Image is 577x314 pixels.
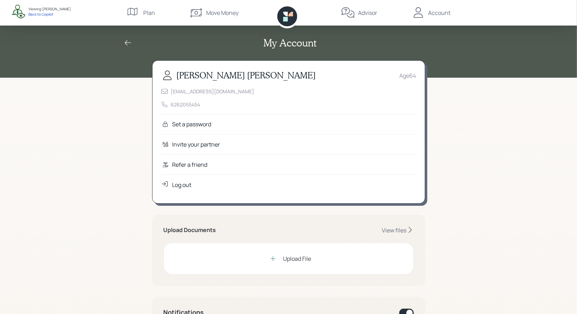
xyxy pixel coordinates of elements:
div: Viewing: [PERSON_NAME] [28,6,71,12]
div: [EMAIL_ADDRESS][DOMAIN_NAME] [171,88,255,95]
h2: My Account [263,37,316,49]
div: Invite your partner [172,140,220,149]
div: Upload File [283,254,311,263]
div: Set a password [172,120,212,128]
div: Back to Copilot [28,12,71,17]
div: Plan [144,9,155,17]
div: Advisor [358,9,377,17]
div: Move Money [206,9,239,17]
h5: Upload Documents [164,227,216,233]
div: Refer a friend [172,160,208,169]
div: Log out [172,181,192,189]
div: 6262055454 [171,101,201,108]
div: Account [428,9,451,17]
div: View files [382,226,407,234]
h3: [PERSON_NAME] [PERSON_NAME] [177,70,316,81]
div: Age 64 [400,71,416,80]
